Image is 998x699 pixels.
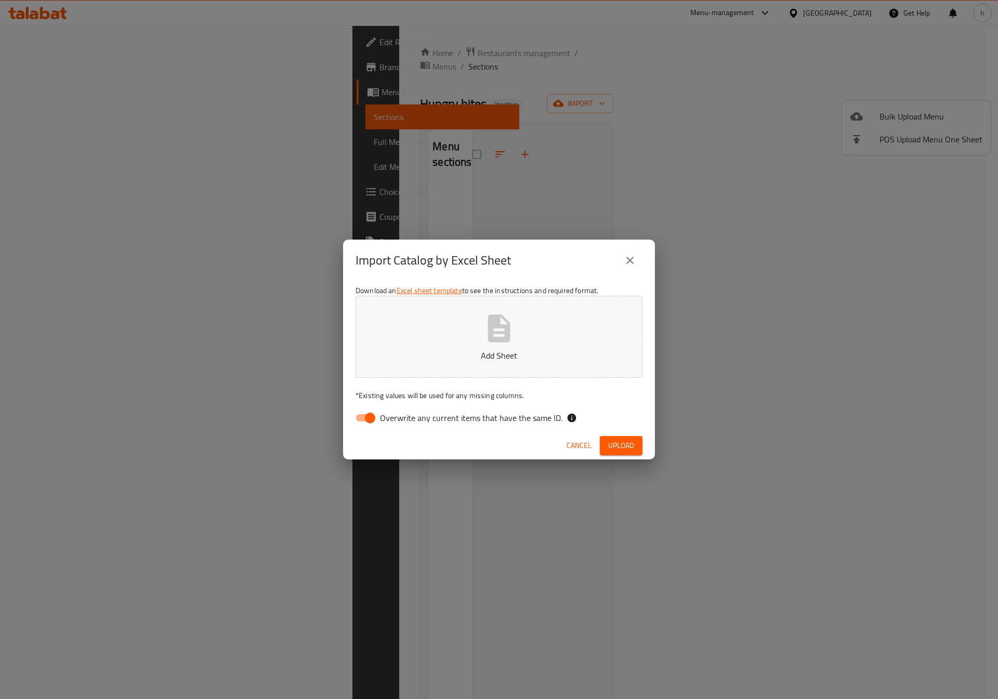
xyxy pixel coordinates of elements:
[567,413,577,423] svg: If the overwrite option isn't selected, then the items that match an existing ID will be ignored ...
[562,436,596,455] button: Cancel
[356,252,511,269] h2: Import Catalog by Excel Sheet
[397,284,462,297] a: Excel sheet template
[600,436,642,455] button: Upload
[567,439,592,452] span: Cancel
[372,349,626,362] p: Add Sheet
[380,412,562,424] span: Overwrite any current items that have the same ID.
[343,281,655,432] div: Download an to see the instructions and required format.
[618,248,642,273] button: close
[356,296,642,378] button: Add Sheet
[356,390,642,401] p: Existing values will be used for any missing columns.
[608,439,634,452] span: Upload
